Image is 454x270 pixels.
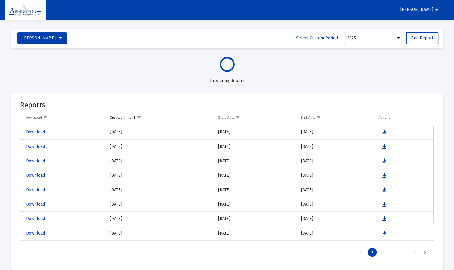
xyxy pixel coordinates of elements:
[218,115,235,120] div: Start Date
[26,158,45,164] span: Download
[297,226,374,241] td: [DATE]
[26,130,45,135] span: Download
[26,216,45,221] span: Download
[214,154,296,168] td: [DATE]
[26,231,45,236] span: Download
[297,110,374,125] td: Column End Date
[17,32,67,44] button: [PERSON_NAME]
[297,183,374,197] td: [DATE]
[9,4,41,16] img: Dashboard
[110,216,210,222] div: [DATE]
[214,168,296,183] td: [DATE]
[214,183,296,197] td: [DATE]
[110,129,210,135] div: [DATE]
[214,226,296,241] td: [DATE]
[297,168,374,183] td: [DATE]
[393,4,448,16] button: [PERSON_NAME]
[110,173,210,179] div: [DATE]
[23,35,56,41] span: [PERSON_NAME]
[296,35,338,41] span: Select Custom Period
[110,144,210,150] div: [DATE]
[26,187,45,192] span: Download
[411,248,420,257] div: Page 5
[214,140,296,154] td: [DATE]
[26,173,45,178] span: Download
[297,125,374,140] td: [DATE]
[400,7,433,12] span: [PERSON_NAME]
[297,140,374,154] td: [DATE]
[389,248,398,257] div: Page 3
[214,110,296,125] td: Column Start Date
[317,115,321,120] span: Show filter options for column 'End Date'
[110,187,210,193] div: [DATE]
[297,241,374,255] td: [DATE]
[301,115,316,120] div: End Date
[411,35,433,41] span: Run Report
[137,115,141,120] span: Show filter options for column 'Created Time'
[420,248,430,257] div: Next Page
[297,197,374,212] td: [DATE]
[297,154,374,168] td: [DATE]
[356,248,366,257] div: Previous Page
[110,201,210,207] div: [DATE]
[368,248,377,257] div: Page 1
[374,110,434,125] td: Column Actions
[214,197,296,212] td: [DATE]
[20,110,434,261] div: Data grid
[26,115,42,120] div: Download
[433,4,440,16] mat-icon: arrow_drop_down
[20,102,45,108] mat-card-title: Reports
[236,115,240,120] span: Show filter options for column 'Start Date'
[378,115,390,120] div: Actions
[43,115,47,120] span: Show filter options for column 'Download'
[297,212,374,226] td: [DATE]
[214,212,296,226] td: [DATE]
[110,158,210,164] div: [DATE]
[378,248,387,257] div: Page 2
[20,244,434,261] div: Page Navigation
[406,32,438,44] button: Run Report
[26,202,45,207] span: Download
[26,144,45,149] span: Download
[214,125,296,140] td: [DATE]
[347,35,356,41] span: 2025
[214,241,296,255] td: [DATE]
[110,230,210,236] div: [DATE]
[110,115,131,120] div: Created Time
[20,110,106,125] td: Column Download
[11,72,443,84] div: Preparing Report
[400,248,409,257] div: Page 4
[106,110,214,125] td: Column Created Time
